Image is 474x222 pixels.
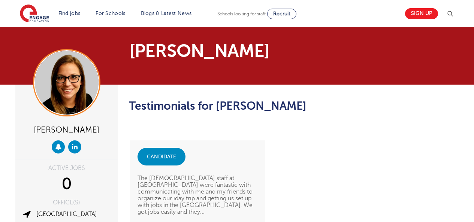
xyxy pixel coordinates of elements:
li: candidate [147,153,176,160]
h1: [PERSON_NAME] [129,42,307,60]
span: Recruit [273,11,290,16]
a: For Schools [96,10,125,16]
a: Blogs & Latest News [141,10,192,16]
div: ACTIVE JOBS [21,165,112,171]
div: [PERSON_NAME] [21,122,112,137]
div: OFFICE(S) [21,200,112,206]
a: [GEOGRAPHIC_DATA] [36,211,97,218]
span: Schools looking for staff [217,11,266,16]
img: Engage Education [20,4,49,23]
h2: Testimonials for [PERSON_NAME] [129,100,421,112]
a: Find jobs [58,10,81,16]
a: Sign up [405,8,438,19]
a: Recruit [267,9,296,19]
div: 0 [21,175,112,194]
